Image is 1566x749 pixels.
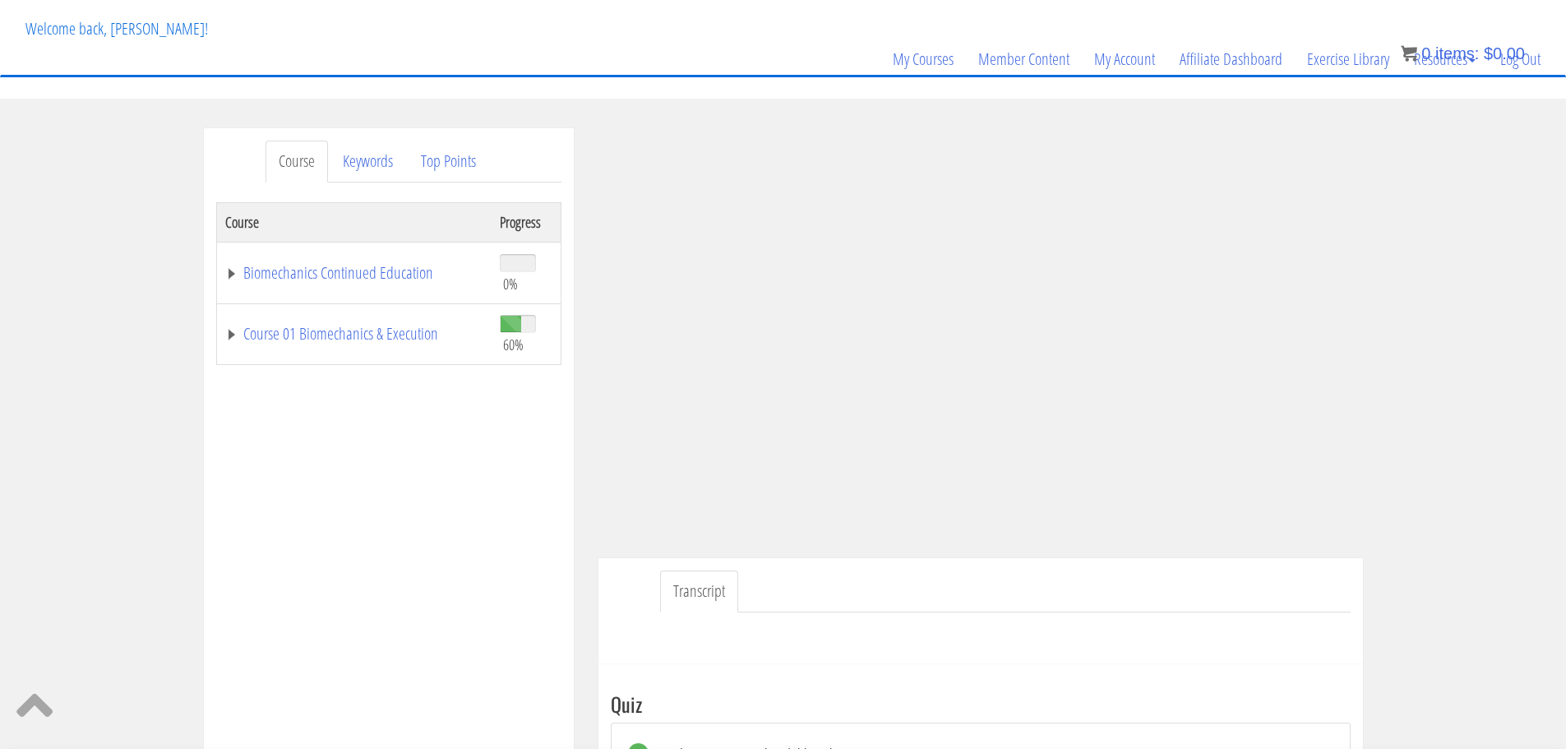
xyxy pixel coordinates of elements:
[1484,44,1525,62] bdi: 0.00
[330,141,406,183] a: Keywords
[660,571,738,613] a: Transcript
[1401,44,1525,62] a: 0 items: $0.00
[1401,45,1417,62] img: icon11.png
[266,141,328,183] a: Course
[1421,44,1430,62] span: 0
[216,202,492,242] th: Course
[1484,44,1493,62] span: $
[1295,20,1402,99] a: Exercise Library
[408,141,489,183] a: Top Points
[1488,20,1553,99] a: Log Out
[1402,20,1488,99] a: Resources
[1435,44,1479,62] span: items:
[225,265,483,281] a: Biomechanics Continued Education
[880,20,966,99] a: My Courses
[492,202,561,242] th: Progress
[225,326,483,342] a: Course 01 Biomechanics & Execution
[503,335,524,354] span: 60%
[1082,20,1167,99] a: My Account
[1167,20,1295,99] a: Affiliate Dashboard
[611,693,1351,714] h3: Quiz
[503,275,518,293] span: 0%
[966,20,1082,99] a: Member Content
